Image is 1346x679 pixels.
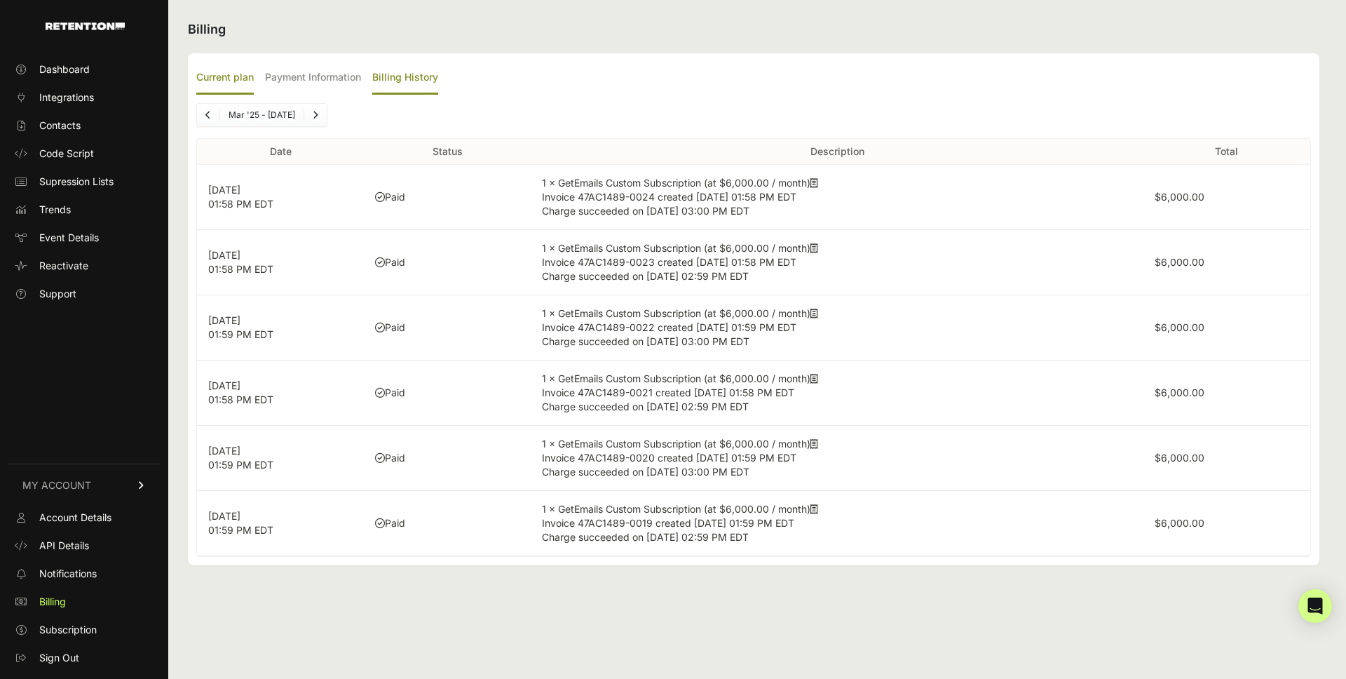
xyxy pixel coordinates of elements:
span: Integrations [39,90,94,105]
th: Date [197,139,364,165]
a: Billing [8,591,160,613]
a: Previous [197,104,219,126]
span: Supression Lists [39,175,114,189]
div: Open Intercom Messenger [1298,589,1332,623]
td: Paid [364,230,531,295]
label: $6,000.00 [1155,452,1204,464]
a: Trends [8,199,160,221]
span: Charge succeeded on [DATE] 02:59 PM EDT [542,401,749,412]
span: Charge succeeded on [DATE] 03:00 PM EDT [542,205,749,217]
label: Payment Information [265,62,361,95]
td: 1 × GetEmails Custom Subscription (at $6,000.00 / month) [531,361,1143,426]
span: Notifications [39,567,97,581]
th: Total [1143,139,1310,165]
a: Event Details [8,227,160,249]
th: Description [531,139,1143,165]
span: Charge succeeded on [DATE] 03:00 PM EDT [542,466,749,478]
label: $6,000.00 [1155,256,1204,268]
a: MY ACCOUNT [8,464,160,506]
td: Paid [364,426,531,491]
a: Support [8,283,160,305]
label: $6,000.00 [1155,517,1204,529]
span: Charge succeeded on [DATE] 02:59 PM EDT [542,270,749,282]
span: API Details [39,539,89,553]
span: Code Script [39,147,94,161]
td: 1 × GetEmails Custom Subscription (at $6,000.00 / month) [531,426,1143,491]
a: API Details [8,535,160,557]
span: Sign Out [39,651,79,665]
span: Invoice 47AC1489-0020 created [DATE] 01:59 PM EDT [542,452,796,464]
li: Mar '25 - [DATE] [219,109,304,121]
p: [DATE] 01:58 PM EDT [208,248,353,276]
td: 1 × GetEmails Custom Subscription (at $6,000.00 / month) [531,165,1143,230]
span: Contacts [39,119,81,133]
a: Reactivate [8,255,160,277]
label: $6,000.00 [1155,321,1204,333]
label: Billing History [372,62,438,95]
th: Status [364,139,531,165]
span: Trends [39,203,71,217]
p: [DATE] 01:59 PM EDT [208,444,353,472]
span: Billing [39,595,66,609]
p: [DATE] 01:59 PM EDT [208,509,353,537]
a: Account Details [8,506,160,529]
span: Account Details [39,511,111,525]
label: $6,000.00 [1155,386,1204,398]
td: 1 × GetEmails Custom Subscription (at $6,000.00 / month) [531,295,1143,361]
td: Paid [364,491,531,556]
a: Code Script [8,142,160,165]
span: Reactivate [39,259,88,273]
td: Paid [364,295,531,361]
h2: Billing [188,20,1319,39]
label: Current plan [196,62,254,95]
a: Contacts [8,114,160,137]
span: Invoice 47AC1489-0023 created [DATE] 01:58 PM EDT [542,256,796,268]
a: Dashboard [8,58,160,81]
span: Charge succeeded on [DATE] 02:59 PM EDT [542,531,749,543]
span: Subscription [39,623,97,637]
span: Invoice 47AC1489-0021 created [DATE] 01:58 PM EDT [542,386,794,398]
p: [DATE] 01:58 PM EDT [208,379,353,407]
a: Integrations [8,86,160,109]
a: Subscription [8,619,160,641]
a: Supression Lists [8,170,160,193]
a: Notifications [8,563,160,585]
td: Paid [364,165,531,230]
span: Invoice 47AC1489-0019 created [DATE] 01:59 PM EDT [542,517,794,529]
span: Invoice 47AC1489-0022 created [DATE] 01:59 PM EDT [542,321,796,333]
p: [DATE] 01:59 PM EDT [208,314,353,342]
span: Support [39,287,76,301]
td: 1 × GetEmails Custom Subscription (at $6,000.00 / month) [531,491,1143,556]
span: Event Details [39,231,99,245]
td: 1 × GetEmails Custom Subscription (at $6,000.00 / month) [531,230,1143,295]
label: $6,000.00 [1155,191,1204,203]
p: [DATE] 01:58 PM EDT [208,183,353,211]
img: Retention.com [46,22,125,30]
a: Next [304,104,327,126]
a: Sign Out [8,647,160,669]
span: Invoice 47AC1489-0024 created [DATE] 01:58 PM EDT [542,191,796,203]
span: Dashboard [39,62,90,76]
span: MY ACCOUNT [22,478,91,492]
span: Charge succeeded on [DATE] 03:00 PM EDT [542,335,749,347]
td: Paid [364,361,531,426]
